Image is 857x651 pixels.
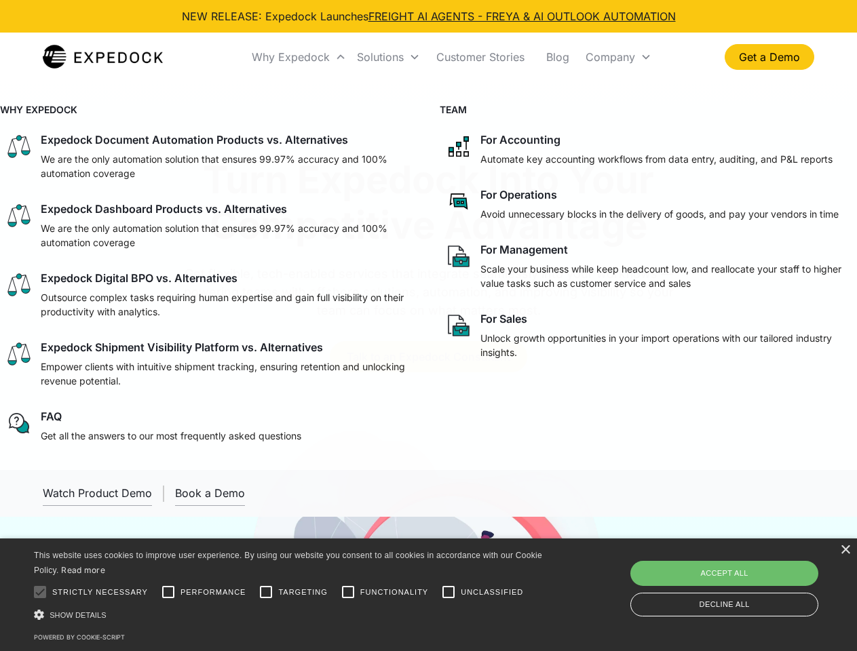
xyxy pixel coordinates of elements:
p: Get all the answers to our most frequently asked questions [41,429,301,443]
iframe: Chat Widget [631,505,857,651]
img: paper and bag icon [445,243,472,270]
span: Strictly necessary [52,587,148,598]
img: network like icon [445,133,472,160]
a: Powered by cookie-script [34,633,125,641]
img: regular chat bubble icon [5,410,33,437]
a: Read more [61,565,105,575]
a: Customer Stories [425,34,535,80]
img: scale icon [5,340,33,368]
img: rectangular chat bubble icon [445,188,472,215]
p: We are the only automation solution that ensures 99.97% accuracy and 100% automation coverage [41,152,413,180]
div: Why Expedock [252,50,330,64]
img: Expedock Logo [43,43,163,71]
span: This website uses cookies to improve user experience. By using our website you consent to all coo... [34,551,542,576]
div: Why Expedock [246,34,351,80]
span: Targeting [278,587,327,598]
div: Expedock Dashboard Products vs. Alternatives [41,202,287,216]
span: Show details [50,611,107,619]
span: Unclassified [461,587,523,598]
img: scale icon [5,202,33,229]
div: Solutions [351,34,425,80]
div: For Accounting [480,133,560,146]
span: Functionality [360,587,428,598]
a: home [43,43,163,71]
p: Outsource complex tasks requiring human expertise and gain full visibility on their productivity ... [41,290,413,319]
div: For Operations [480,188,557,201]
p: We are the only automation solution that ensures 99.97% accuracy and 100% automation coverage [41,221,413,250]
a: open lightbox [43,481,152,506]
p: Automate key accounting workflows from data entry, auditing, and P&L reports [480,152,833,166]
img: scale icon [5,133,33,160]
a: Get a Demo [725,44,814,70]
div: Company [580,34,657,80]
p: Empower clients with intuitive shipment tracking, ensuring retention and unlocking revenue potent... [41,359,413,388]
img: paper and bag icon [445,312,472,339]
div: Watch Product Demo [43,486,152,500]
a: Book a Demo [175,481,245,506]
div: Book a Demo [175,486,245,500]
p: Avoid unnecessary blocks in the delivery of goods, and pay your vendors in time [480,207,839,221]
div: Expedock Shipment Visibility Platform vs. Alternatives [41,340,323,354]
div: For Management [480,243,568,256]
a: FREIGHT AI AGENTS - FREYA & AI OUTLOOK AUTOMATION [368,9,676,23]
a: Blog [535,34,580,80]
div: Expedock Document Automation Products vs. Alternatives [41,133,348,146]
div: For Sales [480,312,527,325]
div: Solutions [357,50,404,64]
p: Unlock growth opportunities in your import operations with our tailored industry insights. [480,331,852,359]
div: FAQ [41,410,62,423]
div: Show details [34,608,547,622]
div: Company [586,50,635,64]
div: NEW RELEASE: Expedock Launches [182,8,676,24]
div: Expedock Digital BPO vs. Alternatives [41,271,237,285]
span: Performance [180,587,246,598]
p: Scale your business while keep headcount low, and reallocate your staff to higher value tasks suc... [480,262,852,290]
img: scale icon [5,271,33,298]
